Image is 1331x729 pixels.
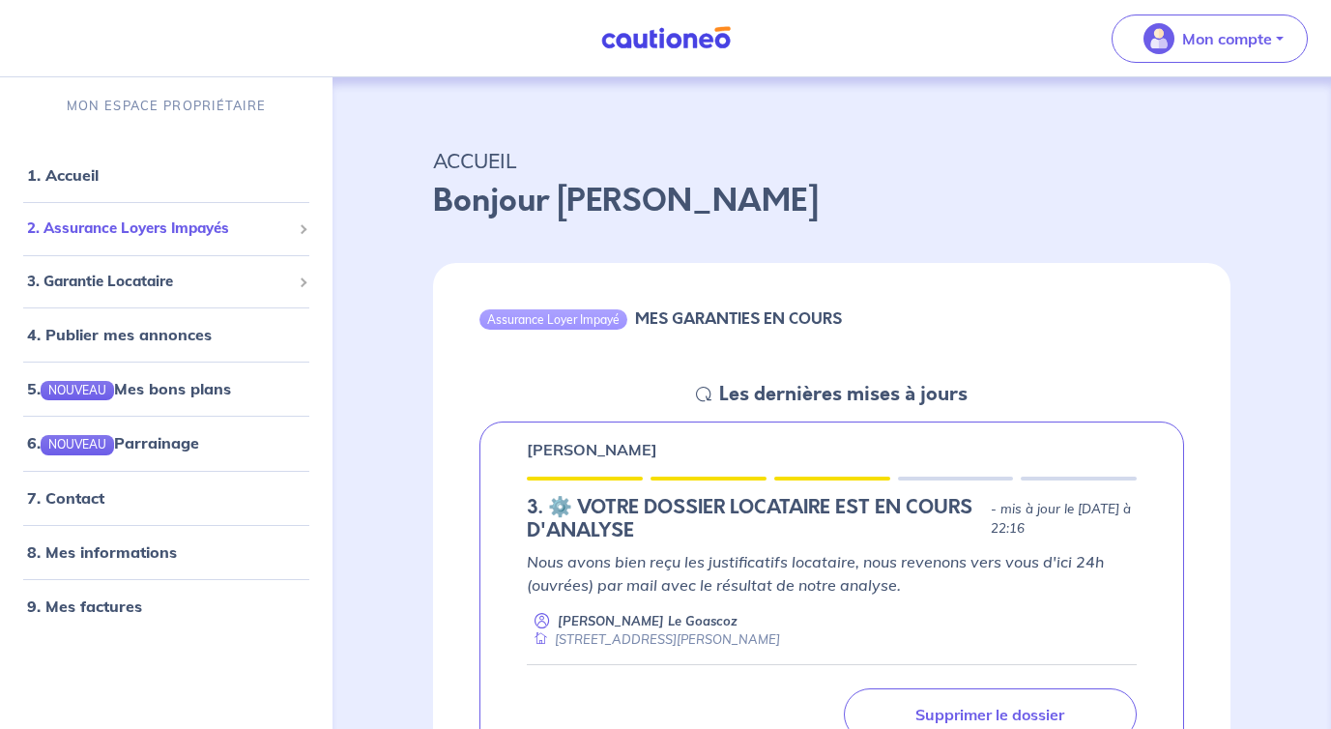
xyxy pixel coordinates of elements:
div: 6.NOUVEAUParrainage [8,423,325,462]
p: Nous avons bien reçu les justificatifs locataire, nous revenons vers vous d'ici 24h (ouvrées) par... [527,550,1137,597]
a: 9. Mes factures [27,597,142,616]
a: 1. Accueil [27,165,99,185]
div: 2. Assurance Loyers Impayés [8,210,325,248]
p: - mis à jour le [DATE] à 22:16 [991,500,1137,539]
p: [PERSON_NAME] Le Goascoz [558,612,738,630]
h5: Les dernières mises à jours [719,383,968,406]
p: MON ESPACE PROPRIÉTAIRE [67,97,266,115]
p: Supprimer le dossier [915,705,1064,724]
h5: 3.︎ ⚙️ VOTRE DOSSIER LOCATAIRE EST EN COURS D'ANALYSE [527,496,983,542]
p: Mon compte [1182,27,1272,50]
button: illu_account_valid_menu.svgMon compte [1112,15,1308,63]
a: 4. Publier mes annonces [27,325,212,344]
img: illu_account_valid_menu.svg [1143,23,1174,54]
div: 8. Mes informations [8,533,325,571]
span: 3. Garantie Locataire [27,271,291,293]
div: 3. Garantie Locataire [8,263,325,301]
a: 5.NOUVEAUMes bons plans [27,379,231,398]
div: state: DOCUMENTS-TO-EVALUATE, Context: NEW,CHOOSE-CERTIFICATE,ALONE,LESSOR-DOCUMENTS [527,496,1137,542]
div: [STREET_ADDRESS][PERSON_NAME] [527,630,780,649]
p: ACCUEIL [433,143,1230,178]
h6: MES GARANTIES EN COURS [635,309,842,328]
div: 5.NOUVEAUMes bons plans [8,369,325,408]
div: Assurance Loyer Impayé [479,309,627,329]
a: 6.NOUVEAUParrainage [27,433,199,452]
span: 2. Assurance Loyers Impayés [27,218,291,240]
a: 8. Mes informations [27,542,177,562]
a: 7. Contact [27,488,104,508]
div: 4. Publier mes annonces [8,315,325,354]
div: 9. Mes factures [8,587,325,626]
img: Cautioneo [593,26,738,50]
p: [PERSON_NAME] [527,438,657,461]
div: 7. Contact [8,479,325,517]
p: Bonjour [PERSON_NAME] [433,178,1230,224]
div: 1. Accueil [8,156,325,194]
